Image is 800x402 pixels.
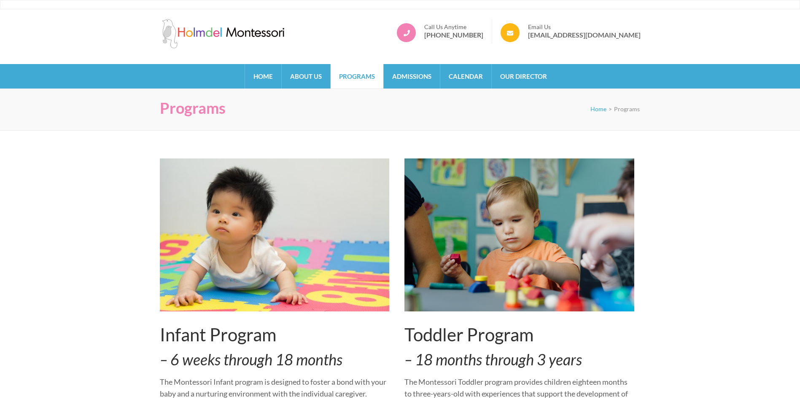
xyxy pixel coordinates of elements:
a: Home [590,105,606,113]
a: Home [245,64,281,88]
img: Holmdel Montessori School [160,19,286,48]
span: Email Us [528,23,641,31]
a: Admissions [384,64,440,88]
h1: Programs [160,99,226,117]
span: Call Us Anytime [424,23,483,31]
a: [EMAIL_ADDRESS][DOMAIN_NAME] [528,31,641,39]
a: Our Director [492,64,555,88]
h2: Toddler Program [404,324,634,345]
p: The Montessori Infant program is designed to foster a bond with your baby and a nurturing environ... [160,376,390,399]
span: > [609,105,612,113]
a: [PHONE_NUMBER] [424,31,483,39]
h2: Infant Program [160,324,390,345]
a: About Us [282,64,330,88]
a: Calendar [440,64,491,88]
em: – 6 weeks through 18 months [160,350,342,369]
em: – 18 months through 3 years [404,350,582,369]
a: Programs [331,64,383,88]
